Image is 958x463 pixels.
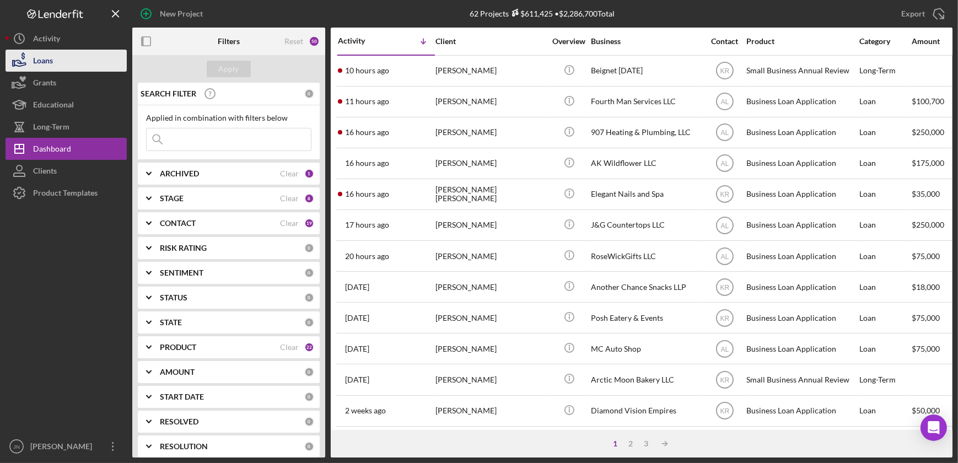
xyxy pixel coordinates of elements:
div: Arctic Moon Bakery LLC [591,365,701,394]
div: $611,425 [509,9,553,18]
span: $75,000 [912,251,940,261]
div: 0 [304,243,314,253]
div: J&G Countertops LLC [591,211,701,240]
div: Business Loan Application [746,334,857,363]
button: Product Templates [6,182,127,204]
b: Filters [218,37,240,46]
span: $250,000 [912,127,944,137]
div: Small Business Annual Review [746,56,857,85]
div: New Project [160,3,203,25]
div: 0 [304,317,314,327]
text: KR [720,283,729,291]
span: $175,000 [912,158,944,168]
div: 0 [304,417,314,427]
time: 2025-09-17 18:08 [345,344,369,353]
b: SENTIMENT [160,268,203,277]
b: RESOLVED [160,417,198,426]
div: 0 [304,442,314,451]
div: 19 [304,218,314,228]
button: Grants [6,72,127,94]
div: Business Loan Application [746,241,857,271]
div: Category [859,37,911,46]
button: Educational [6,94,127,116]
span: $50,000 [912,406,940,415]
div: [PERSON_NAME] [435,118,546,147]
div: RoseWickGifts LLC [591,241,701,271]
text: KR [720,314,729,322]
div: Loan [859,87,911,116]
div: 50 [309,36,320,47]
div: Grants [33,72,56,96]
time: 2025-09-18 23:11 [345,283,369,292]
button: Dashboard [6,138,127,160]
div: Loan [859,272,911,302]
div: Diamond Vision Empires [591,396,701,426]
div: [PERSON_NAME] [435,272,546,302]
div: Amount [912,37,953,46]
div: Loans [33,50,53,74]
time: 2025-09-16 04:11 [345,375,369,384]
div: Business Loan Application [746,180,857,209]
text: AL [720,160,729,168]
div: 0 [304,89,314,99]
div: Another Chance Snacks LLP [591,272,701,302]
a: Long-Term [6,116,127,138]
b: ARCHIVED [160,169,199,178]
span: $75,000 [912,313,940,322]
div: [PERSON_NAME] [28,435,99,460]
div: 0 [304,392,314,402]
div: Business [591,37,701,46]
div: Business Loan Application [746,427,857,456]
div: Business Loan Application [746,396,857,426]
span: $35,000 [912,189,940,198]
div: Product Templates [33,182,98,207]
time: 2025-09-22 22:54 [345,220,389,229]
time: 2025-09-23 04:23 [345,97,389,106]
b: RESOLUTION [160,442,208,451]
div: Activity [33,28,60,52]
div: Loan [859,149,911,178]
div: Product [746,37,857,46]
button: Apply [207,61,251,77]
a: Loans [6,50,127,72]
div: 8 [304,193,314,203]
text: KR [720,191,729,198]
div: Contact [704,37,745,46]
div: [PERSON_NAME] [435,396,546,426]
div: [PERSON_NAME] [435,56,546,85]
div: Loan [859,180,911,209]
button: Export [890,3,952,25]
span: $100,700 [912,96,944,106]
button: New Project [132,3,214,25]
div: AK Wildflower LLC [591,149,701,178]
div: [PERSON_NAME] [435,427,546,456]
div: 62 Projects • $2,286,700 Total [470,9,615,18]
button: Clients [6,160,127,182]
div: [PERSON_NAME] [PERSON_NAME] [435,180,546,209]
div: Clients [33,160,57,185]
div: 2 [623,439,638,448]
time: 2025-09-22 23:37 [345,128,389,137]
div: Fourth Man Services LLC [591,87,701,116]
div: [PERSON_NAME] [435,149,546,178]
text: AL [720,129,729,137]
div: Loan [859,303,911,332]
div: Clear [280,169,299,178]
text: AL [720,98,729,106]
div: [PERSON_NAME] [435,334,546,363]
div: Clear [280,194,299,203]
div: Reset [284,37,303,46]
span: $18,000 [912,282,940,292]
div: Clear [280,343,299,352]
text: AL [720,345,729,353]
span: $75,000 [912,344,940,353]
div: [PERSON_NAME] [435,303,546,332]
button: Activity [6,28,127,50]
div: Loan [859,241,911,271]
time: 2025-09-22 23:28 [345,159,389,168]
div: Small Business Annual Review [746,365,857,394]
time: 2025-09-11 21:16 [345,406,386,415]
